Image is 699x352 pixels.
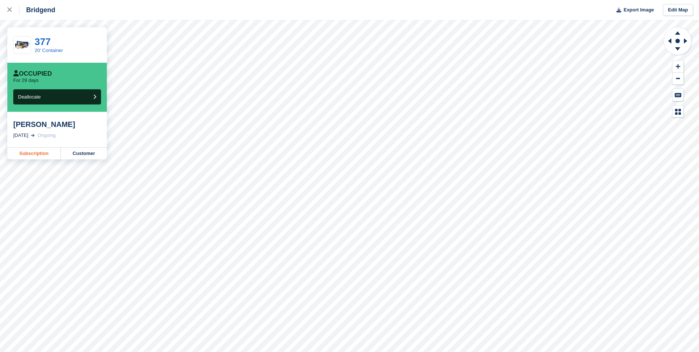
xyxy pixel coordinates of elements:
span: Deallocate [18,94,41,100]
div: Ongoing [38,132,56,139]
p: For 29 days [13,77,39,83]
button: Zoom In [672,61,684,73]
img: arrow-right-light-icn-cde0832a797a2874e46488d9cf13f60e5c3a73dbe684e267c42b8395dfbc2abf.svg [31,134,35,137]
button: Map Legend [672,106,684,118]
span: Export Image [623,6,654,14]
img: 20-ft-container.jpg [14,39,31,52]
a: Edit Map [663,4,693,16]
button: Zoom Out [672,73,684,85]
div: Bridgend [20,6,55,14]
a: 20' Container [35,48,63,53]
a: Customer [61,148,107,159]
button: Keyboard Shortcuts [672,89,684,101]
a: Subscription [7,148,61,159]
div: Occupied [13,70,52,77]
div: [DATE] [13,132,28,139]
div: [PERSON_NAME] [13,120,101,129]
button: Deallocate [13,89,101,104]
a: 377 [35,36,50,47]
button: Export Image [612,4,654,16]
